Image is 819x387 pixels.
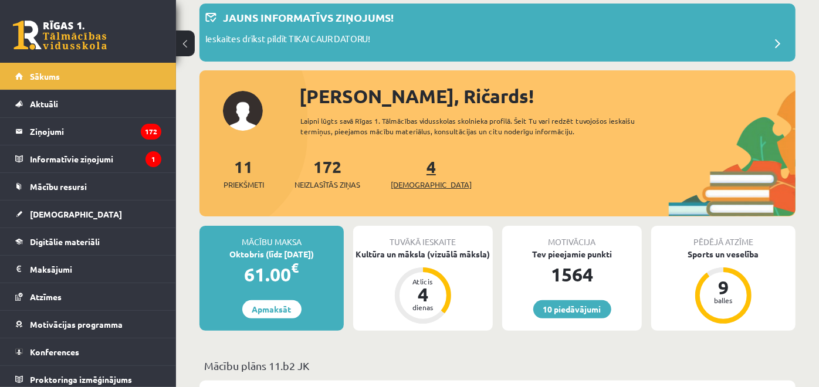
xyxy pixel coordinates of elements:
a: Digitālie materiāli [15,228,161,255]
a: Kultūra un māksla (vizuālā māksla) Atlicis 4 dienas [353,248,493,325]
a: Rīgas 1. Tālmācības vidusskola [13,21,107,50]
a: 4[DEMOGRAPHIC_DATA] [391,156,472,191]
a: Apmaksāt [242,300,302,318]
a: Informatīvie ziņojumi1 [15,145,161,172]
span: Neizlasītās ziņas [295,179,360,191]
a: 172Neizlasītās ziņas [295,156,360,191]
legend: Ziņojumi [30,118,161,145]
a: Ziņojumi172 [15,118,161,145]
div: Sports un veselība [651,248,796,260]
div: Laipni lūgts savā Rīgas 1. Tālmācības vidusskolas skolnieka profilā. Šeit Tu vari redzēt tuvojošo... [300,116,658,137]
p: Mācību plāns 11.b2 JK [204,358,791,374]
div: balles [706,297,741,304]
a: Sports un veselība 9 balles [651,248,796,325]
div: Kultūra un māksla (vizuālā māksla) [353,248,493,260]
legend: Informatīvie ziņojumi [30,145,161,172]
div: Motivācija [502,226,642,248]
div: dienas [405,304,441,311]
span: Motivācijas programma [30,319,123,330]
span: Atzīmes [30,291,62,302]
a: 10 piedāvājumi [533,300,611,318]
p: Jauns informatīvs ziņojums! [223,9,394,25]
div: [PERSON_NAME], Ričards! [299,82,796,110]
legend: Maksājumi [30,256,161,283]
a: Mācību resursi [15,173,161,200]
a: Maksājumi [15,256,161,283]
a: Aktuāli [15,90,161,117]
div: Pēdējā atzīme [651,226,796,248]
span: Priekšmeti [224,179,264,191]
div: 4 [405,285,441,304]
div: Oktobris (līdz [DATE]) [199,248,344,260]
span: Mācību resursi [30,181,87,192]
i: 1 [145,151,161,167]
p: Ieskaites drīkst pildīt TIKAI CAUR DATORU! [205,32,370,49]
span: Aktuāli [30,99,58,109]
a: Atzīmes [15,283,161,310]
div: Tuvākā ieskaite [353,226,493,248]
div: 1564 [502,260,642,288]
a: [DEMOGRAPHIC_DATA] [15,201,161,228]
a: Sākums [15,63,161,90]
span: [DEMOGRAPHIC_DATA] [391,179,472,191]
div: Atlicis [405,278,441,285]
div: Mācību maksa [199,226,344,248]
a: 11Priekšmeti [224,156,264,191]
span: Konferences [30,347,79,357]
span: Sākums [30,71,60,82]
span: [DEMOGRAPHIC_DATA] [30,209,122,219]
a: Konferences [15,338,161,365]
i: 172 [141,124,161,140]
span: Proktoringa izmēģinājums [30,374,132,385]
div: 61.00 [199,260,344,288]
span: Digitālie materiāli [30,236,100,247]
a: Jauns informatīvs ziņojums! Ieskaites drīkst pildīt TIKAI CAUR DATORU! [205,9,790,56]
a: Motivācijas programma [15,311,161,338]
div: Tev pieejamie punkti [502,248,642,260]
span: € [292,259,299,276]
div: 9 [706,278,741,297]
